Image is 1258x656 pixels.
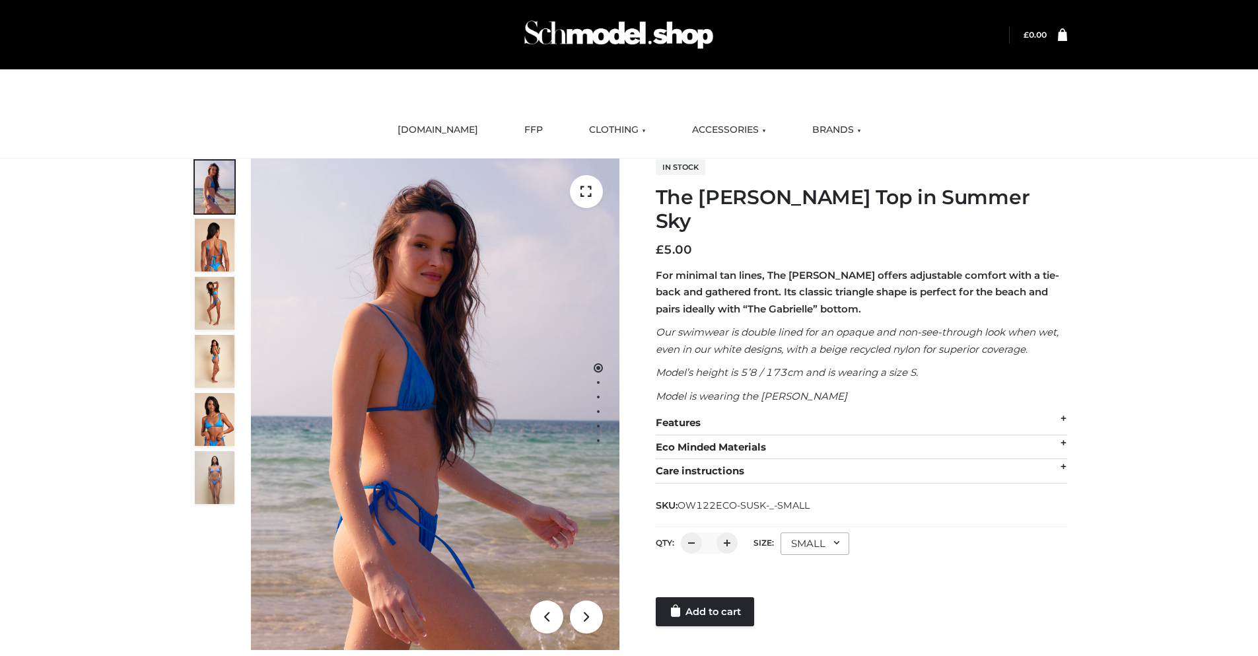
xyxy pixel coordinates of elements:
[781,532,849,555] div: SMALL
[195,161,234,213] img: 1.Alex-top_SS-1_4464b1e7-c2c9-4e4b-a62c-58381cd673c0-1.jpg
[195,277,234,330] img: 4.Alex-top_CN-1-1-2.jpg
[753,538,774,548] label: Size:
[579,116,656,145] a: CLOTHING
[678,499,810,511] span: OW122ECO-SUSK-_-SMALL
[656,459,1067,484] div: Care instructions
[514,116,553,145] a: FFP
[251,159,619,650] img: 1.Alex-top_SS-1_4464b1e7-c2c9-4e4b-a62c-58381cd673c0 (1)
[195,393,234,446] img: 2.Alex-top_CN-1-1-2.jpg
[656,366,918,379] em: Model’s height is 5’8 / 173cm and is wearing a size S.
[656,435,1067,460] div: Eco Minded Materials
[656,411,1067,435] div: Features
[388,116,488,145] a: [DOMAIN_NAME]
[195,451,234,504] img: SSVC.jpg
[656,597,754,626] a: Add to cart
[520,9,718,61] img: Schmodel Admin 964
[656,242,692,257] bdi: 5.00
[1024,30,1029,40] span: £
[682,116,776,145] a: ACCESSORIES
[1024,30,1047,40] bdi: 0.00
[1024,30,1047,40] a: £0.00
[656,390,847,402] em: Model is wearing the [PERSON_NAME]
[656,269,1059,315] strong: For minimal tan lines, The [PERSON_NAME] offers adjustable comfort with a tie-back and gathered f...
[195,335,234,388] img: 3.Alex-top_CN-1-1-2.jpg
[656,242,664,257] span: £
[656,159,705,175] span: In stock
[656,497,811,513] span: SKU:
[802,116,871,145] a: BRANDS
[656,538,674,548] label: QTY:
[656,186,1067,233] h1: The [PERSON_NAME] Top in Summer Sky
[656,326,1059,355] em: Our swimwear is double lined for an opaque and non-see-through look when wet, even in our white d...
[195,219,234,272] img: 5.Alex-top_CN-1-1_1-1.jpg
